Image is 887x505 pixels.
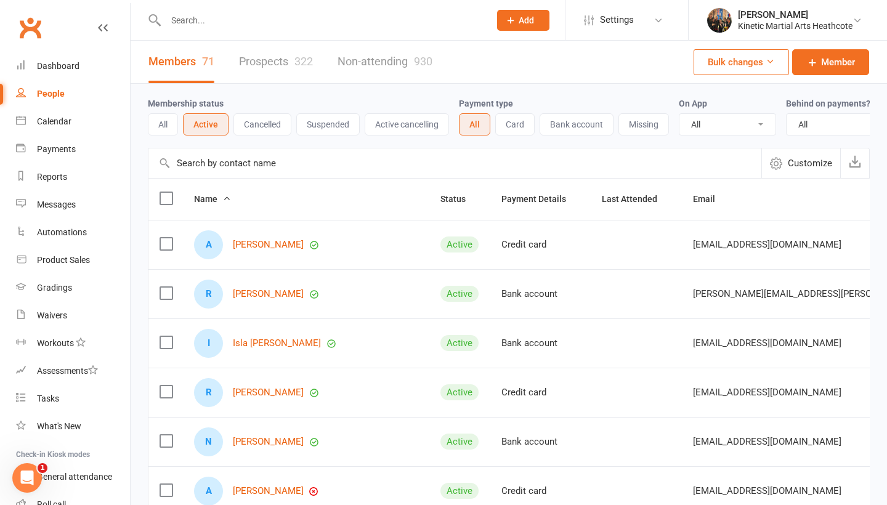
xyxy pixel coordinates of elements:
button: Name [194,192,231,206]
span: [EMAIL_ADDRESS][DOMAIN_NAME] [693,381,841,404]
a: Non-attending930 [338,41,432,83]
div: Gradings [37,283,72,293]
div: Credit card [501,486,580,496]
a: [PERSON_NAME] [233,289,304,299]
button: Status [440,192,479,206]
div: Kinetic Martial Arts Heathcote [738,20,853,31]
div: Bank account [501,289,580,299]
button: Card [495,113,535,135]
button: All [459,113,490,135]
a: General attendance kiosk mode [16,463,130,491]
a: What's New [16,413,130,440]
div: Active [440,335,479,351]
button: Cancelled [233,113,291,135]
span: [EMAIL_ADDRESS][DOMAIN_NAME] [693,430,841,453]
div: Bank account [501,338,580,349]
div: Active [440,236,479,252]
span: Member [821,55,855,70]
div: Credit card [501,387,580,398]
button: All [148,113,178,135]
a: [PERSON_NAME] [233,437,304,447]
button: Suspended [296,113,360,135]
div: Bank account [501,437,580,447]
label: Behind on payments? [786,99,870,108]
span: Add [519,15,534,25]
div: Ruby [194,280,223,309]
div: People [37,89,65,99]
button: Payment Details [501,192,580,206]
a: Calendar [16,108,130,135]
div: [PERSON_NAME] [738,9,853,20]
div: Messages [37,200,76,209]
div: General attendance [37,472,112,482]
div: Active [440,286,479,302]
div: Dashboard [37,61,79,71]
div: Nathan [194,427,223,456]
a: Prospects322 [239,41,313,83]
button: Bank account [540,113,614,135]
a: Product Sales [16,246,130,274]
div: Workouts [37,338,74,348]
div: Active [440,434,479,450]
a: Isla [PERSON_NAME] [233,338,321,349]
span: [EMAIL_ADDRESS][DOMAIN_NAME] [693,479,841,503]
div: Assessments [37,366,98,376]
div: Reports [37,172,67,182]
span: Customize [788,156,832,171]
button: Last Attended [602,192,671,206]
a: Member [792,49,869,75]
div: Product Sales [37,255,90,265]
div: Calendar [37,116,71,126]
input: Search... [162,12,481,29]
div: Waivers [37,310,67,320]
a: Assessments [16,357,130,385]
span: Status [440,194,479,204]
a: [PERSON_NAME] [233,486,304,496]
div: Payments [37,144,76,154]
label: Membership status [148,99,224,108]
a: Tasks [16,385,130,413]
a: Payments [16,135,130,163]
div: 71 [202,55,214,68]
div: 930 [414,55,432,68]
button: Email [693,192,729,206]
div: What's New [37,421,81,431]
div: Ryder [194,378,223,407]
span: Name [194,194,231,204]
div: Alexey [194,230,223,259]
button: Bulk changes [694,49,789,75]
img: thumb_image1669285699.png [707,8,732,33]
button: Missing [618,113,669,135]
span: Payment Details [501,194,580,204]
a: People [16,80,130,108]
label: On App [679,99,707,108]
span: Last Attended [602,194,671,204]
a: Workouts [16,329,130,357]
a: Messages [16,191,130,219]
label: Payment type [459,99,513,108]
button: Add [497,10,549,31]
span: Email [693,194,729,204]
iframe: Intercom live chat [12,463,42,493]
div: Credit card [501,240,580,250]
a: Dashboard [16,52,130,80]
a: [PERSON_NAME] [233,387,304,398]
span: [EMAIL_ADDRESS][DOMAIN_NAME] [693,233,841,256]
div: Active [440,483,479,499]
div: Automations [37,227,87,237]
a: Automations [16,219,130,246]
div: Isla [194,329,223,358]
div: 322 [294,55,313,68]
button: Active cancelling [365,113,449,135]
a: Reports [16,163,130,191]
input: Search by contact name [148,148,761,178]
a: Waivers [16,302,130,329]
a: [PERSON_NAME] [233,240,304,250]
div: Tasks [37,394,59,403]
span: [EMAIL_ADDRESS][DOMAIN_NAME] [693,331,841,355]
span: 1 [38,463,47,473]
div: Active [440,384,479,400]
span: Settings [600,6,634,34]
a: Members71 [148,41,214,83]
button: Customize [761,148,840,178]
